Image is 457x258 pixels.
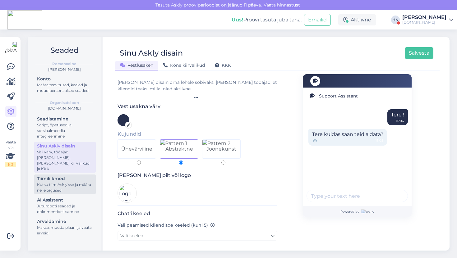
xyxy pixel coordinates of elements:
[5,139,16,167] div: Vaata siia
[37,218,93,225] div: Arveldamine
[118,131,277,137] h5: Kujundid
[304,14,331,26] button: Emailid
[33,67,96,72] div: [PERSON_NAME]
[52,61,76,67] b: Personaalne
[118,222,215,229] label: Vali peamised klienditoe keeled (kuni 5)
[118,210,277,216] h3: Chat'i keeled
[338,14,376,25] div: Aktiivne
[37,82,93,93] div: Määra teavitused, keeled ja muud personaalsed seaded
[50,100,79,106] b: Organisatsioon
[340,209,374,214] span: Powered by
[34,75,96,94] a: KontoMäära teavitused, keeled ja muud personaalsed seaded
[163,62,205,68] span: Kõne kiirvalikud
[402,20,446,25] div: [DOMAIN_NAME]
[307,190,408,202] input: Type your text here
[34,142,96,173] a: Sinu Askly disainVali värv, tööajad, [PERSON_NAME], [PERSON_NAME] kiirvalikud ja KKK
[34,115,96,140] a: SeadistamineScript, õpetused ja sotsiaalmeedia integreerimine
[118,79,277,92] div: [PERSON_NAME] disain oma lehele sobivaks. [PERSON_NAME] tööajad, et kliendid teaks, millal oled a...
[376,138,383,144] span: 15:05
[137,161,141,165] input: Ühevärviline
[179,161,183,165] input: Pattern 1Abstraktne
[206,145,236,153] div: Joonekunst
[120,233,143,238] span: Vali keeled
[118,172,277,178] h3: [PERSON_NAME] pilt või logo
[262,2,302,8] a: Vaata hinnastust
[121,145,152,153] div: Ühevärviline
[387,109,408,125] div: Tere !
[37,203,93,215] div: Juturoboti seaded ja dokumentide lisamine
[5,162,16,167] div: 1 / 3
[120,62,153,68] span: Vestlusaken
[232,17,243,23] b: Uus!
[118,183,137,203] img: Logo preview
[37,197,93,203] div: AI Assistent
[37,143,93,149] div: Sinu Askly disain
[34,174,96,194] a: TiimiliikmedKutsu tiim Askly'sse ja määra neile õigused
[391,16,400,24] div: HN
[396,119,404,123] div: 15:04
[33,44,96,56] h2: Seaded
[221,161,225,165] input: Pattern 2Joonekunst
[308,129,387,146] div: Tere kuidas saan teid aidata?
[37,182,93,193] div: Kutsu tiim Askly'sse ja määra neile õigused
[5,42,17,54] img: Askly Logo
[361,210,374,213] img: Askly
[37,76,93,82] div: Konto
[37,225,93,236] div: Maksa, muuda plaani ja vaata arveid
[118,103,277,109] h3: Vestlusakna värv
[215,62,231,68] span: KKK
[37,149,93,172] div: Vali värv, tööajad, [PERSON_NAME], [PERSON_NAME] kiirvalikud ja KKK
[33,106,96,111] div: [DOMAIN_NAME]
[34,196,96,215] a: AI AssistentJuturoboti seaded ja dokumentide lisamine
[165,145,193,153] div: Abstraktne
[37,116,93,122] div: Seadistamine
[402,15,446,20] div: [PERSON_NAME]
[120,47,183,59] div: Sinu Askly disain
[405,47,433,59] button: Salvesta
[37,175,93,182] div: Tiimiliikmed
[34,217,96,237] a: ArveldamineMaksa, muuda plaani ja vaata arveid
[118,231,277,241] a: Vali keeled
[402,15,453,25] a: [PERSON_NAME][DOMAIN_NAME]
[232,16,302,24] div: Proovi tasuta juba täna:
[37,122,93,139] div: Script, õpetused ja sotsiaalmeedia integreerimine
[319,93,358,99] span: Support Assistant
